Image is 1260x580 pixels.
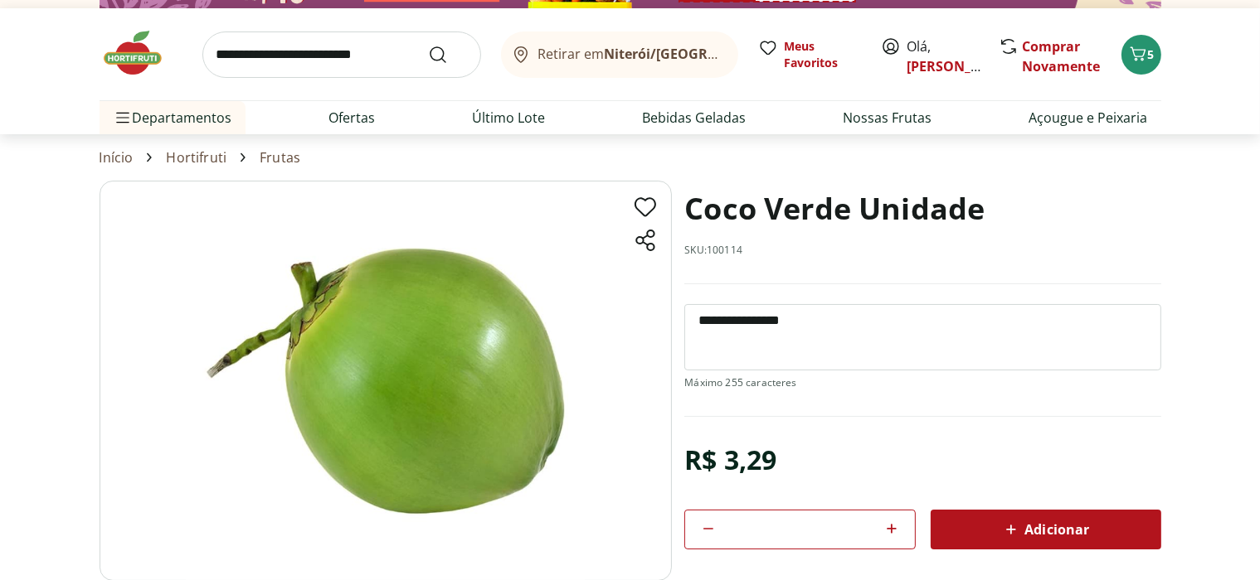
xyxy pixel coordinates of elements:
button: Carrinho [1121,35,1161,75]
button: Retirar emNiterói/[GEOGRAPHIC_DATA] [501,31,738,78]
span: 5 [1148,46,1155,62]
input: search [202,31,481,78]
h1: Coco Verde Unidade [684,181,985,237]
img: Hortifruti [100,28,182,78]
a: Nossas Frutas [844,108,932,128]
button: Adicionar [931,510,1161,549]
span: Retirar em [538,46,721,61]
button: Submit Search [428,45,468,65]
b: Niterói/[GEOGRAPHIC_DATA] [604,45,793,63]
a: Açougue e Peixaria [1029,108,1148,128]
span: Adicionar [1001,520,1089,539]
a: [PERSON_NAME] [907,57,1015,75]
a: Último Lote [473,108,546,128]
a: Meus Favoritos [758,38,861,71]
a: Bebidas Geladas [643,108,747,128]
span: Meus Favoritos [785,38,861,71]
a: Ofertas [329,108,376,128]
span: Departamentos [113,98,232,138]
p: SKU: 100114 [684,244,742,257]
span: Olá, [907,36,981,76]
a: Início [100,150,134,165]
a: Frutas [260,150,300,165]
a: Hortifruti [166,150,226,165]
div: R$ 3,29 [684,437,776,483]
a: Comprar Novamente [1023,37,1101,75]
button: Menu [113,98,133,138]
